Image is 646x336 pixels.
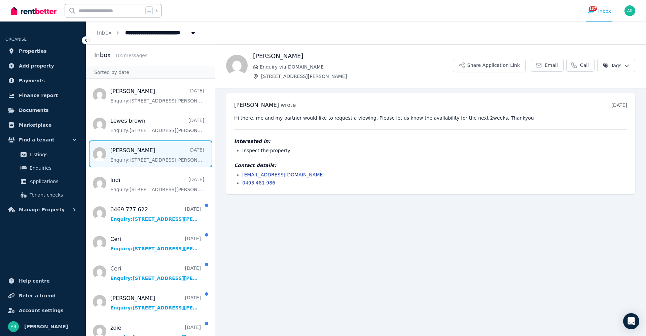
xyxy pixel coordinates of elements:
[8,188,78,202] a: Tenant checks
[260,64,453,70] span: Enquiry via [DOMAIN_NAME]
[110,117,204,134] a: Lewes brown[DATE]Enquiry:[STREET_ADDRESS][PERSON_NAME].
[110,294,201,311] a: [PERSON_NAME][DATE]Enquiry:[STREET_ADDRESS][PERSON_NAME].
[97,30,112,36] a: Inbox
[19,121,51,129] span: Marketplace
[19,292,56,300] span: Refer a friend
[5,44,80,58] a: Properties
[281,102,296,108] span: wrote
[580,62,589,69] span: Call
[531,59,564,72] a: Email
[234,115,627,121] pre: Hi there, me and my partner would like to request a viewing. Please let us know the availability ...
[597,59,635,72] button: Tags
[5,59,80,73] a: Add property
[5,203,80,216] button: Manage Property
[94,50,111,60] h2: Inbox
[545,62,558,69] span: Email
[566,59,595,72] a: Call
[242,180,275,185] a: 0493 481 986
[24,323,68,331] span: [PERSON_NAME]
[11,6,57,16] img: RentBetter
[261,73,453,80] span: [STREET_ADDRESS][PERSON_NAME]
[86,22,207,44] nav: Breadcrumb
[624,5,635,16] img: Alejandra Reyes
[19,206,65,214] span: Manage Property
[5,133,80,146] button: Find a tenant
[234,102,279,108] span: [PERSON_NAME]
[19,277,50,285] span: Help centre
[623,313,639,329] div: Open Intercom Messenger
[155,8,158,13] span: k
[30,177,75,185] span: Applications
[5,118,80,132] a: Marketplace
[19,77,45,85] span: Payments
[19,62,54,70] span: Add property
[242,172,325,177] a: [EMAIL_ADDRESS][DOMAIN_NAME]
[5,89,80,102] a: Finance report
[5,289,80,302] a: Refer a friend
[110,235,201,252] a: Ceri[DATE]Enquiry:[STREET_ADDRESS][PERSON_NAME].
[5,304,80,317] a: Account settings
[242,147,627,154] li: Inspect the property
[5,74,80,87] a: Payments
[226,55,248,76] img: Skye Platt
[234,162,627,169] h4: Contact details:
[86,66,215,79] div: Sorted by date
[110,87,204,104] a: [PERSON_NAME][DATE]Enquiry:[STREET_ADDRESS][PERSON_NAME].
[253,51,453,61] h1: [PERSON_NAME]
[5,103,80,117] a: Documents
[110,146,204,163] a: [PERSON_NAME][DATE]Enquiry:[STREET_ADDRESS][PERSON_NAME].
[30,191,75,199] span: Tenant checks
[30,164,75,172] span: Enquiries
[110,265,201,282] a: Ceri[DATE]Enquiry:[STREET_ADDRESS][PERSON_NAME].
[8,175,78,188] a: Applications
[611,102,627,108] time: [DATE]
[589,6,597,11] span: 187
[603,62,621,69] span: Tags
[8,321,19,332] img: Alejandra Reyes
[234,138,627,144] h4: Interested in:
[19,47,47,55] span: Properties
[115,53,147,58] span: 105 message s
[19,136,55,144] span: Find a tenant
[587,8,611,14] div: Inbox
[110,176,204,193] a: Indi[DATE]Enquiry:[STREET_ADDRESS][PERSON_NAME].
[19,91,58,99] span: Finance report
[8,148,78,161] a: Listings
[5,274,80,288] a: Help centre
[453,59,526,72] button: Share Application Link
[8,161,78,175] a: Enquiries
[30,151,75,159] span: Listings
[19,306,64,314] span: Account settings
[19,106,49,114] span: Documents
[110,206,201,222] a: 0469 777 622[DATE]Enquiry:[STREET_ADDRESS][PERSON_NAME].
[5,37,27,42] span: ORGANISE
